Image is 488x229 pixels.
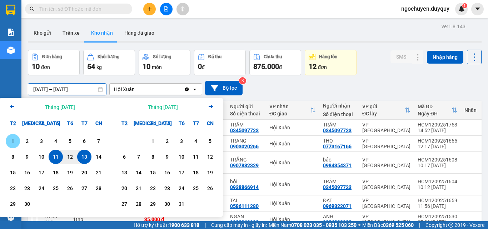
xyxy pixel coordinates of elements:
[79,137,89,145] div: 6
[418,111,452,116] div: Ngày ĐH
[418,179,457,184] div: HCM1209251604
[44,219,66,225] div: Khác
[160,3,173,15] button: file-add
[211,221,267,229] span: Cung cấp máy in - giấy in:
[83,50,135,75] button: Khối lượng54kg
[94,184,104,193] div: 28
[152,64,162,70] span: món
[117,197,131,211] div: Choose Thứ Hai, tháng 10 27 2025. It's available.
[383,222,414,228] strong: 0369 525 060
[230,157,262,163] div: TRẮNG
[174,197,189,211] div: Choose Thứ Sáu, tháng 10 31 2025. It's available.
[230,144,259,149] div: 0903020266
[65,184,75,193] div: 26
[162,200,172,208] div: 30
[77,134,91,148] div: Choose Thứ Bảy, tháng 09 6 2025. It's available.
[230,179,262,184] div: hội
[249,50,301,75] button: Chưa thu875.000đ
[305,50,357,75] button: Hàng tồn12đơn
[148,104,178,111] div: Tháng [DATE]
[77,150,91,164] div: Selected end date. Thứ Bảy, tháng 09 13 2025. It's available.
[22,200,32,208] div: 30
[174,181,189,195] div: Choose Thứ Sáu, tháng 10 24 2025. It's available.
[162,137,172,145] div: 2
[189,165,203,180] div: Choose Thứ Bảy, tháng 10 18 2025. It's available.
[51,168,61,177] div: 18
[362,138,410,149] div: VP [GEOGRAPHIC_DATA]
[134,221,199,229] span: Hỗ trợ kỹ thuật:
[230,198,262,203] div: TAI
[119,24,160,41] button: Hàng đã giao
[176,200,186,208] div: 31
[418,144,457,149] div: 12:17 [DATE]
[418,122,457,128] div: HCM1209251753
[22,184,32,193] div: 23
[192,86,198,92] svg: open
[94,137,104,145] div: 7
[230,138,262,144] div: TRANG
[191,137,201,145] div: 4
[63,181,77,195] div: Choose Thứ Sáu, tháng 09 26 2025. It's available.
[164,6,169,11] span: file-add
[148,200,158,208] div: 29
[131,197,146,211] div: Choose Thứ Ba, tháng 10 28 2025. It's available.
[79,184,89,193] div: 27
[65,137,75,145] div: 5
[189,181,203,195] div: Choose Thứ Bảy, tháng 10 25 2025. It's available.
[148,184,158,193] div: 22
[362,221,414,229] span: Miền Bắc
[36,137,46,145] div: 3
[63,116,77,130] div: T6
[205,184,215,193] div: 26
[146,197,160,211] div: Choose Thứ Tư, tháng 10 29 2025. It's available.
[51,153,61,161] div: 11
[28,24,57,41] button: Kho gửi
[34,181,49,195] div: Choose Thứ Tư, tháng 09 24 2025. It's available.
[6,5,15,15] img: logo-vxr
[119,153,129,161] div: 6
[203,181,217,195] div: Choose Chủ Nhật, tháng 10 26 2025. It's available.
[20,165,34,180] div: Choose Thứ Ba, tháng 09 16 2025. It's available.
[39,5,124,13] input: Tìm tên, số ĐT hoặc mã đơn
[323,219,352,225] div: 0986022028
[6,197,20,211] div: Choose Thứ Hai, tháng 09 29 2025. It's available.
[264,54,282,59] div: Chưa thu
[184,86,190,92] svg: Clear value
[427,51,463,64] button: Nhập hàng
[160,181,174,195] div: Choose Thứ Năm, tháng 10 23 2025. It's available.
[176,137,186,145] div: 3
[418,104,452,109] div: Mã GD
[79,168,89,177] div: 20
[34,150,49,164] div: Choose Thứ Tư, tháng 09 10 2025. It's available.
[418,203,457,209] div: 11:56 [DATE]
[176,168,186,177] div: 17
[8,168,18,177] div: 15
[77,165,91,180] div: Choose Thứ Bảy, tháng 09 20 2025. It's available.
[279,64,282,70] span: đ
[34,134,49,148] div: Choose Thứ Tư, tháng 09 3 2025. It's available.
[65,153,75,161] div: 12
[418,138,457,144] div: HCM1209251665
[323,103,355,109] div: Người nhận
[87,62,95,71] span: 54
[269,111,310,116] div: ĐC giao
[176,184,186,193] div: 24
[117,181,131,195] div: Choose Thứ Hai, tháng 10 20 2025. It's available.
[6,116,20,130] div: T2
[359,101,414,120] th: Toggle SortBy
[49,165,63,180] div: Choose Thứ Năm, tháng 09 18 2025. It's available.
[117,150,131,164] div: Choose Thứ Hai, tháng 10 6 2025. It's available.
[176,3,189,15] button: aim
[148,137,158,145] div: 1
[146,134,160,148] div: Choose Thứ Tư, tháng 10 1 2025. It's available.
[6,150,20,164] div: Choose Thứ Hai, tháng 09 8 2025. It's available.
[73,216,98,222] div: 1tnp
[174,134,189,148] div: Choose Thứ Sáu, tháng 10 3 2025. It's available.
[205,168,215,177] div: 19
[51,137,61,145] div: 4
[323,128,352,133] div: 0345097723
[318,64,327,70] span: đơn
[146,150,160,164] div: Choose Thứ Tư, tháng 10 8 2025. It's available.
[180,6,185,11] span: aim
[230,184,259,190] div: 0938866914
